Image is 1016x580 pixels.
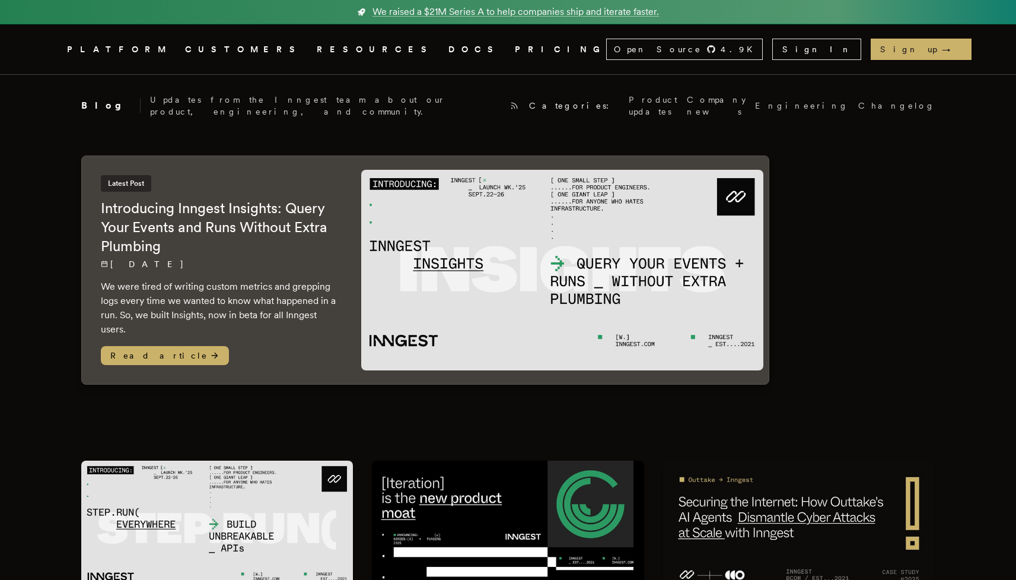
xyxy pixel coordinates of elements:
span: Latest Post [101,175,151,192]
span: Categories: [529,100,619,112]
span: Read article [101,346,229,365]
h2: Introducing Inngest Insights: Query Your Events and Runs Without Extra Plumbing [101,199,337,256]
a: Changelog [858,100,935,112]
a: Sign In [772,39,861,60]
span: We raised a $21M Series A to help companies ship and iterate faster. [372,5,659,19]
p: [DATE] [101,258,337,270]
p: Updates from the Inngest team about our product, engineering, and community. [150,94,501,118]
a: DOCS [448,42,501,57]
button: PLATFORM [67,42,171,57]
p: We were tired of writing custom metrics and grepping logs every time we wanted to know what happe... [101,280,337,337]
img: Featured image for Introducing Inngest Insights: Query Your Events and Runs Without Extra Plumbin... [361,170,764,371]
a: Company news [687,94,746,118]
a: PRICING [515,42,606,57]
button: RESOURCES [317,42,434,57]
span: → [942,43,962,55]
a: Sign up [871,39,972,60]
span: Open Source [614,43,702,55]
span: 4.9 K [721,43,760,55]
a: Latest PostIntroducing Inngest Insights: Query Your Events and Runs Without Extra Plumbing[DATE] ... [81,156,769,385]
a: Engineering [755,100,849,112]
nav: Global [34,24,983,74]
a: CUSTOMERS [185,42,302,57]
a: Product updates [629,94,677,118]
h2: Blog [81,99,141,113]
